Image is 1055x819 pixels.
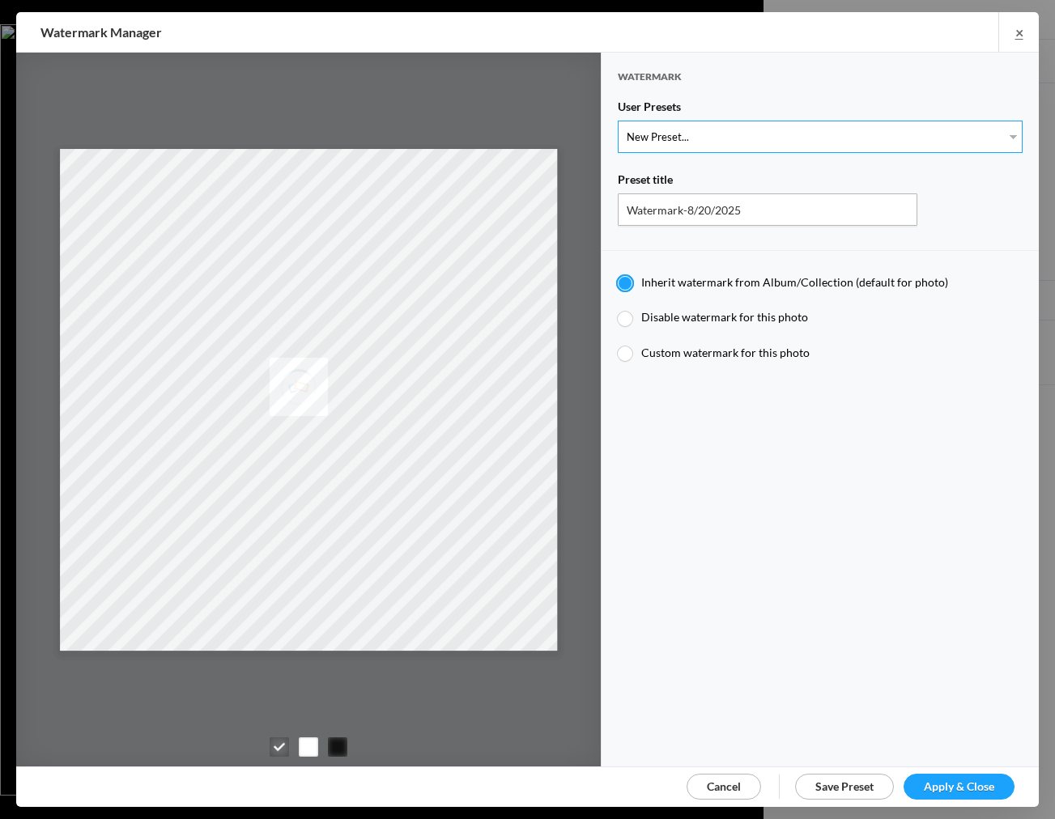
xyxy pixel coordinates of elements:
[707,779,741,793] span: Cancel
[641,275,948,289] span: Inherit watermark from Album/Collection (default for photo)
[40,12,667,53] h2: Watermark Manager
[618,172,673,193] span: Preset title
[998,12,1039,52] a: ×
[924,779,994,793] span: Apply & Close
[904,774,1015,800] a: Apply & Close
[687,774,761,800] a: Cancel
[641,346,810,359] span: Custom watermark for this photo
[618,70,682,97] span: Watermark
[618,193,917,226] input: Name for your Watermark Preset
[815,779,874,793] span: Save Preset
[795,774,894,800] a: Save Preset
[641,310,808,324] span: Disable watermark for this photo
[618,100,681,121] span: User Presets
